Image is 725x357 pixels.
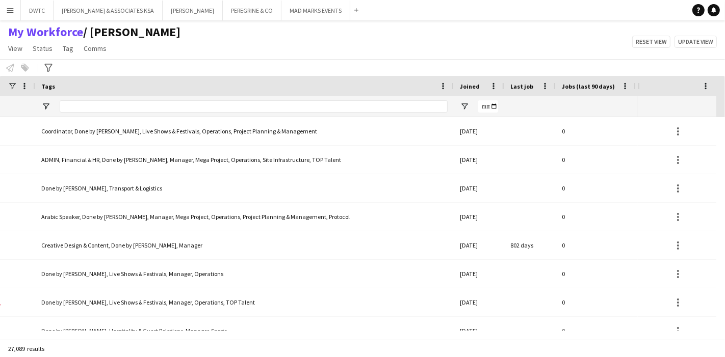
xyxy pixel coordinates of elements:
div: [DATE] [454,317,504,345]
div: Done by [PERSON_NAME], Hospitality & Guest Relations, Manager, Sports [35,317,454,345]
button: PEREGRINE & CO [223,1,281,20]
span: Julie [83,24,180,40]
div: 802 days [504,231,556,259]
div: [DATE] [454,146,504,174]
a: My Workforce [8,24,83,40]
span: Jobs (last 90 days) [562,83,615,90]
span: Status [33,44,53,53]
span: Tag [63,44,73,53]
button: Reset view [632,36,670,48]
div: [DATE] [454,260,504,288]
div: ADMIN, Financial & HR, Done by [PERSON_NAME], Manager, Mega Project, Operations, Site Infrastruct... [35,146,454,174]
div: Done by [PERSON_NAME], Transport & Logistics [35,174,454,202]
span: Joined [460,83,480,90]
button: [PERSON_NAME] [163,1,223,20]
app-action-btn: Advanced filters [42,62,55,74]
a: Status [29,42,57,55]
div: 0 [556,203,636,231]
input: Tags Filter Input [60,100,448,113]
div: Arabic Speaker, Done by [PERSON_NAME], Manager, Mega Project, Operations, Project Planning & Mana... [35,203,454,231]
span: Comms [84,44,107,53]
div: [DATE] [454,203,504,231]
div: 0 [556,260,636,288]
a: View [4,42,27,55]
div: 0 [556,174,636,202]
div: [DATE] [454,174,504,202]
div: [DATE] [454,288,504,316]
div: [DATE] [454,117,504,145]
div: Done by [PERSON_NAME], Live Shows & Festivals, Manager, Operations, TOP Talent [35,288,454,316]
div: 0 [556,117,636,145]
button: MAD MARKS EVENTS [281,1,350,20]
button: Update view [675,36,717,48]
span: View [8,44,22,53]
span: Last job [510,83,533,90]
div: 0 [556,231,636,259]
input: Joined Filter Input [478,100,498,113]
div: 0 [556,146,636,174]
span: Tags [41,83,55,90]
button: Open Filter Menu [41,102,50,111]
button: Open Filter Menu [460,102,469,111]
div: Done by [PERSON_NAME], Live Shows & Festivals, Manager, Operations [35,260,454,288]
a: Comms [80,42,111,55]
button: DWTC [21,1,54,20]
a: Tag [59,42,77,55]
div: Coordinator, Done by [PERSON_NAME], Live Shows & Festivals, Operations, Project Planning & Manage... [35,117,454,145]
button: [PERSON_NAME] & ASSOCIATES KSA [54,1,163,20]
div: [DATE] [454,231,504,259]
div: 0 [556,288,636,316]
div: 0 [556,317,636,345]
div: Creative Design & Content, Done by [PERSON_NAME], Manager [35,231,454,259]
